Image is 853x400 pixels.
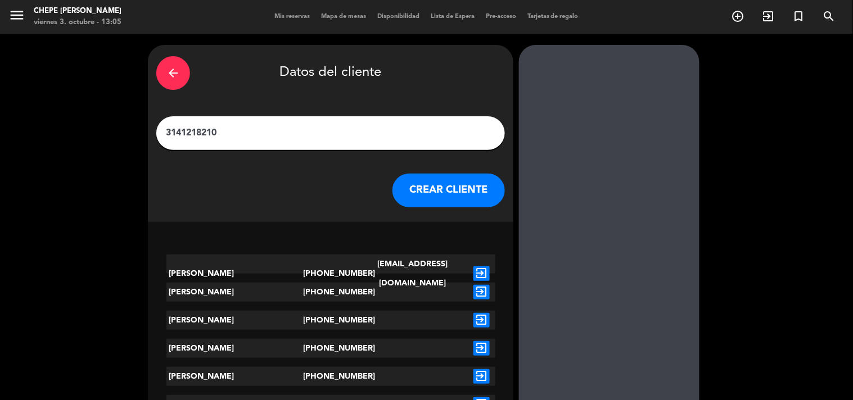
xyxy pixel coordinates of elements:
[166,367,304,386] div: [PERSON_NAME]
[823,10,836,23] i: search
[303,254,358,293] div: [PHONE_NUMBER]
[166,254,304,293] div: [PERSON_NAME]
[392,174,505,207] button: CREAR CLIENTE
[315,13,372,20] span: Mapa de mesas
[473,285,490,299] i: exit_to_app
[269,13,315,20] span: Mis reservas
[165,125,497,141] input: Escriba nombre, correo electrónico o número de teléfono...
[303,283,358,302] div: [PHONE_NUMBER]
[166,311,304,330] div: [PERSON_NAME]
[473,369,490,384] i: exit_to_app
[8,7,25,24] i: menu
[358,254,468,293] div: [EMAIL_ADDRESS][DOMAIN_NAME]
[166,283,304,302] div: [PERSON_NAME]
[34,6,121,17] div: Chepe [PERSON_NAME]
[792,10,806,23] i: turned_in_not
[473,313,490,328] i: exit_to_app
[480,13,522,20] span: Pre-acceso
[166,339,304,358] div: [PERSON_NAME]
[732,10,745,23] i: add_circle_outline
[522,13,584,20] span: Tarjetas de regalo
[166,66,180,80] i: arrow_back
[372,13,425,20] span: Disponibilidad
[425,13,480,20] span: Lista de Espera
[473,341,490,356] i: exit_to_app
[303,311,358,330] div: [PHONE_NUMBER]
[34,17,121,28] div: viernes 3. octubre - 13:05
[303,339,358,358] div: [PHONE_NUMBER]
[156,53,505,93] div: Datos del cliente
[303,367,358,386] div: [PHONE_NUMBER]
[762,10,775,23] i: exit_to_app
[8,7,25,28] button: menu
[473,266,490,281] i: exit_to_app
